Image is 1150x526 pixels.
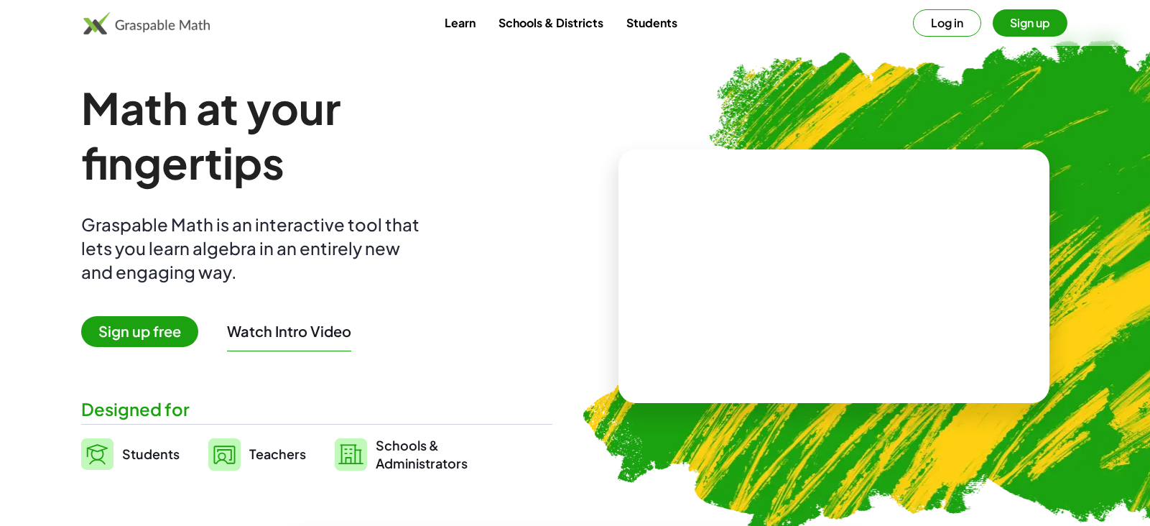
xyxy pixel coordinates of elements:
span: Teachers [249,446,306,462]
img: svg%3e [335,438,367,471]
span: Students [122,446,180,462]
div: Designed for [81,397,552,421]
a: Schools &Administrators [335,436,468,472]
button: Sign up [993,9,1067,37]
a: Students [81,436,180,472]
a: Schools & Districts [487,9,615,36]
img: svg%3e [208,438,241,471]
a: Teachers [208,436,306,472]
button: Watch Intro Video [227,322,351,341]
a: Students [615,9,689,36]
video: What is this? This is dynamic math notation. Dynamic math notation plays a central role in how Gr... [726,223,942,331]
span: Schools & Administrators [376,436,468,472]
button: Log in [913,9,981,37]
h1: Math at your fingertips [81,80,538,190]
div: Graspable Math is an interactive tool that lets you learn algebra in an entirely new and engaging... [81,213,426,284]
img: svg%3e [81,438,113,470]
a: Learn [433,9,487,36]
span: Sign up free [81,316,198,347]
